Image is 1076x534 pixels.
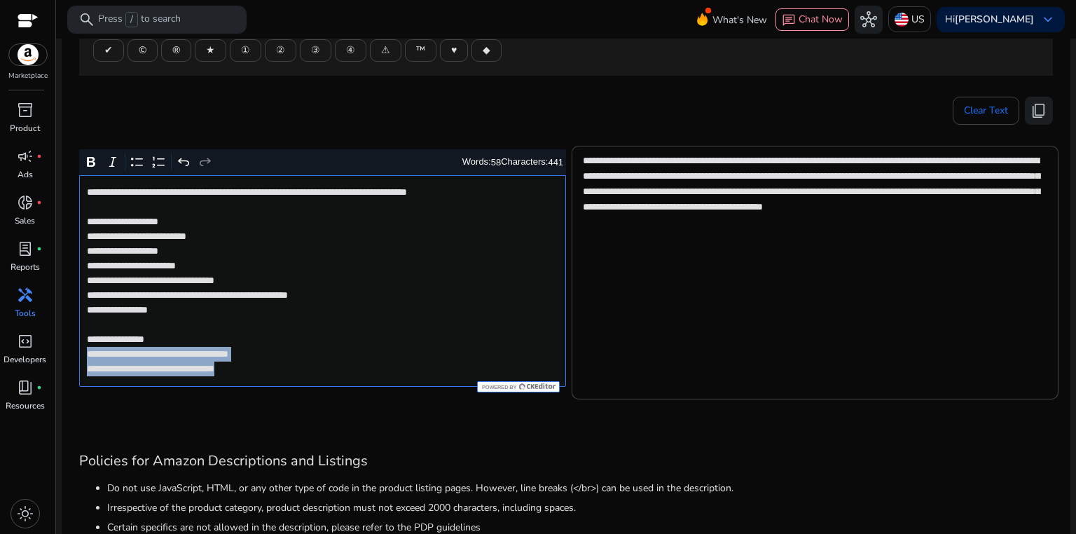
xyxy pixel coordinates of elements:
button: ™ [405,39,436,62]
span: content_copy [1030,102,1047,119]
span: ™ [416,43,425,57]
span: / [125,12,138,27]
div: Rich Text Editor. Editing area: main. Press Alt+0 for help. [79,175,566,387]
button: hub [855,6,883,34]
span: campaign [17,148,34,165]
span: book_4 [17,379,34,396]
span: handyman [17,287,34,303]
button: ⚠ [370,39,401,62]
span: ① [241,43,250,57]
label: 441 [548,157,563,167]
span: fiber_manual_record [36,385,42,390]
button: chatChat Now [775,8,849,31]
div: Words: Characters: [462,153,563,171]
span: What's New [712,8,767,32]
span: fiber_manual_record [36,200,42,205]
span: fiber_manual_record [36,153,42,159]
span: ★ [206,43,215,57]
button: ② [265,39,296,62]
li: Do not use JavaScript, HTML, or any other type of code in the product listing pages. However, lin... [107,481,1053,495]
span: chat [782,13,796,27]
button: ® [161,39,191,62]
span: ® [172,43,180,57]
span: fiber_manual_record [36,246,42,252]
button: ① [230,39,261,62]
p: Developers [4,353,46,366]
p: Press to search [98,12,181,27]
span: ④ [346,43,355,57]
img: amazon.svg [9,44,47,65]
p: Reports [11,261,40,273]
p: Product [10,122,40,135]
span: ⚠ [381,43,390,57]
b: [PERSON_NAME] [955,13,1034,26]
p: Tools [15,307,36,320]
span: light_mode [17,505,34,522]
button: © [127,39,158,62]
span: Clear Text [964,97,1008,125]
span: search [78,11,95,28]
button: ★ [195,39,226,62]
h3: Policies for Amazon Descriptions and Listings [79,453,1053,470]
span: code_blocks [17,333,34,350]
p: Hi [945,15,1034,25]
p: Sales [15,214,35,227]
span: inventory_2 [17,102,34,118]
label: 58 [491,157,501,167]
span: hub [860,11,877,28]
span: donut_small [17,194,34,211]
span: Chat Now [799,13,843,26]
span: keyboard_arrow_down [1040,11,1056,28]
button: ♥ [440,39,468,62]
p: US [911,7,925,32]
span: lab_profile [17,240,34,257]
span: ✔ [104,43,113,57]
li: Irrespective of the product category, product description must not exceed 2000 characters, includ... [107,500,1053,515]
div: Editor toolbar [79,149,566,176]
span: ② [276,43,285,57]
button: ③ [300,39,331,62]
p: Resources [6,399,45,412]
button: ◆ [471,39,502,62]
span: Powered by [481,384,516,390]
button: ④ [335,39,366,62]
button: ✔ [93,39,124,62]
span: ♥ [451,43,457,57]
span: ③ [311,43,320,57]
button: Clear Text [953,97,1019,125]
p: Ads [18,168,33,181]
p: Marketplace [8,71,48,81]
span: © [139,43,146,57]
span: ◆ [483,43,490,57]
button: content_copy [1025,97,1053,125]
img: us.svg [895,13,909,27]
